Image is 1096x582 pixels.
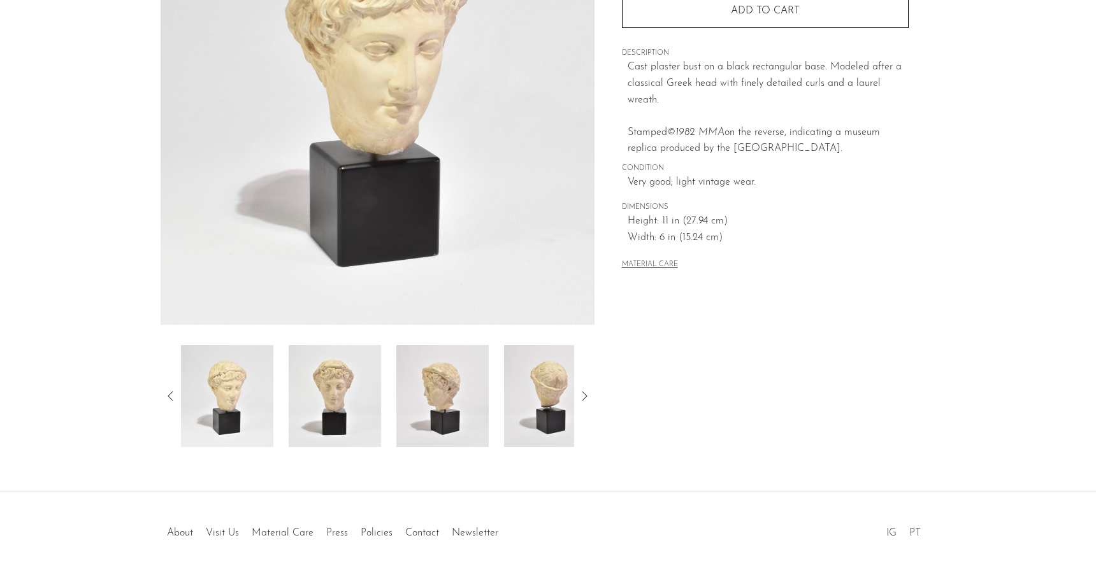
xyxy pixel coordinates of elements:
a: Material Care [252,528,314,538]
img: Greek Head Sculpture [181,345,273,447]
a: PT [909,528,921,538]
span: Width: 6 in (15.24 cm) [628,230,909,246]
span: CONDITION [622,163,909,174]
span: DESCRIPTION [622,48,909,59]
ul: Quick links [161,518,505,542]
a: Press [326,528,348,538]
span: Very good; light vintage wear. [628,174,909,191]
em: ©1982 MMA [667,127,725,138]
p: Cast plaster bust on a black rectangular base. Modeled after a classical Greek head with finely d... [628,59,909,157]
img: Greek Head Sculpture [504,345,596,447]
span: Add to cart [731,6,800,16]
button: MATERIAL CARE [622,260,678,270]
a: IG [886,528,897,538]
img: Greek Head Sculpture [396,345,489,447]
a: Contact [405,528,439,538]
a: Policies [361,528,393,538]
a: Visit Us [206,528,239,538]
ul: Social Medias [880,518,927,542]
a: About [167,528,193,538]
span: DIMENSIONS [622,202,909,213]
img: Greek Head Sculpture [289,345,381,447]
span: Height: 11 in (27.94 cm) [628,213,909,230]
